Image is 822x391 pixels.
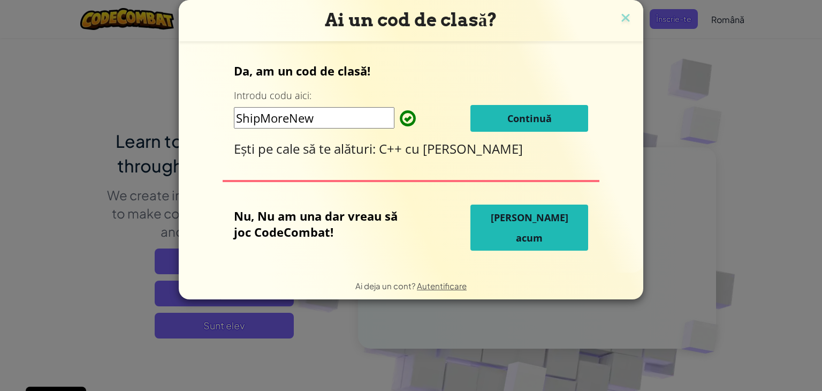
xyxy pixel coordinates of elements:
span: Ești pe cale să te alături: [234,140,379,157]
label: Introdu codu aici: [234,89,311,102]
span: [PERSON_NAME] acum [491,211,568,244]
button: [PERSON_NAME] acum [470,205,588,251]
span: Ai un cod de clasă? [325,9,498,31]
p: Nu, Nu am una dar vreau să joc CodeCombat! [234,208,417,240]
button: Continuă [470,105,588,132]
a: Autentificare [417,281,467,291]
span: Ai deja un cont? [355,281,417,291]
span: cu [405,140,423,157]
p: Da, am un cod de clasă! [234,63,588,79]
span: Continuă [507,112,552,125]
span: [PERSON_NAME] [423,140,523,157]
img: close icon [619,11,633,27]
span: C++ [379,140,405,157]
